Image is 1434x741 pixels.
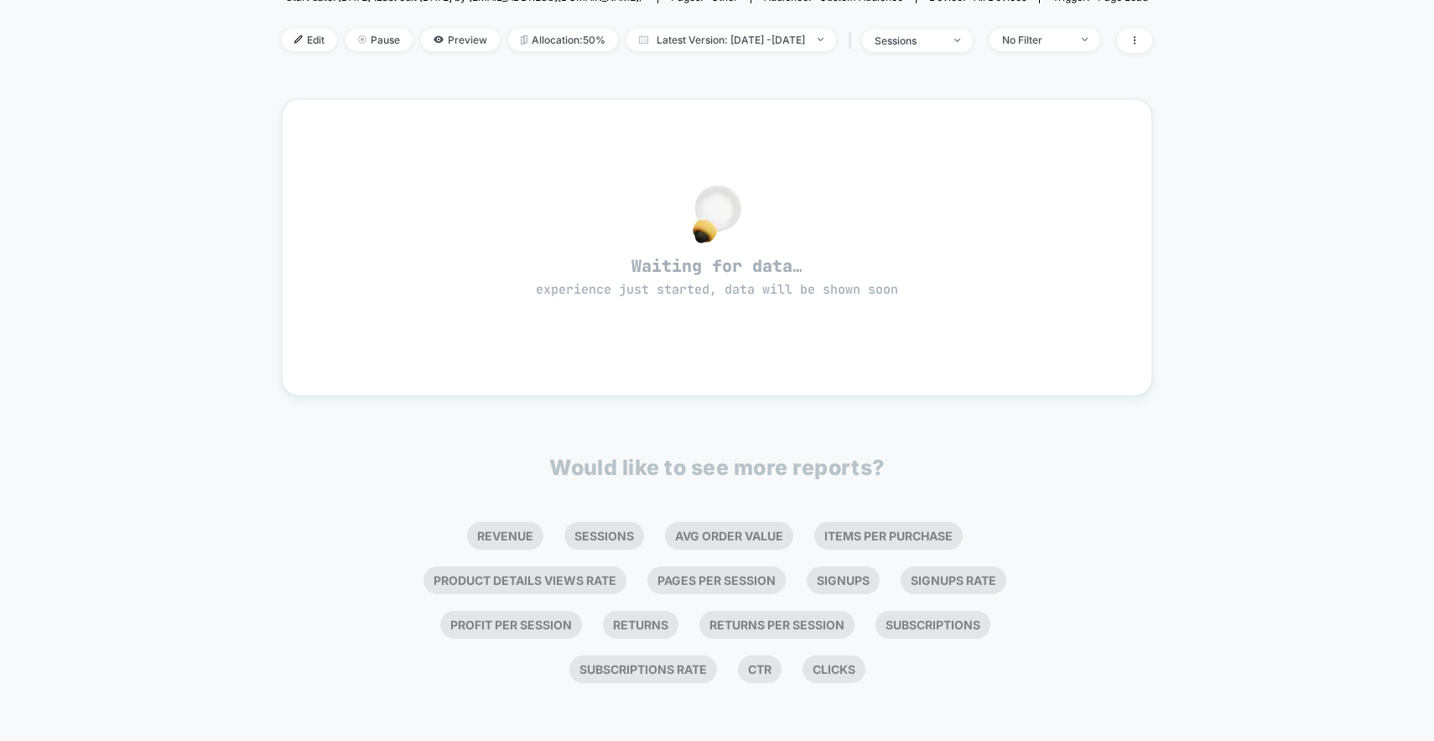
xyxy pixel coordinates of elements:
li: Clicks [803,655,865,683]
img: end [818,38,824,41]
li: Ctr [738,655,782,683]
span: Preview [421,29,500,51]
li: Sessions [564,522,644,550]
li: Signups Rate [901,566,1006,594]
img: rebalance [521,35,527,44]
li: Returns Per Session [699,611,855,639]
p: Would like to see more reports? [549,455,885,480]
span: | [844,29,862,53]
div: No Filter [1002,34,1069,46]
div: sessions [875,34,942,47]
span: Waiting for data… [312,255,1122,299]
li: Avg Order Value [665,522,793,550]
img: edit [294,35,303,44]
li: Profit Per Session [440,611,582,639]
img: end [954,39,960,42]
li: Returns [603,611,678,639]
span: Allocation: 50% [508,29,618,51]
span: Edit [282,29,337,51]
li: Product Details Views Rate [423,566,626,594]
img: calendar [639,35,648,44]
span: experience just started, data will be shown soon [536,281,898,298]
li: Items Per Purchase [814,522,963,550]
li: Subscriptions [875,611,990,639]
img: no_data [693,185,741,243]
li: Signups [807,566,880,594]
li: Subscriptions Rate [569,655,717,683]
li: Pages Per Session [647,566,786,594]
img: end [1082,38,1088,41]
img: end [358,35,366,44]
span: Latest Version: [DATE] - [DATE] [626,29,836,51]
span: Pause [346,29,413,51]
li: Revenue [467,522,543,550]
